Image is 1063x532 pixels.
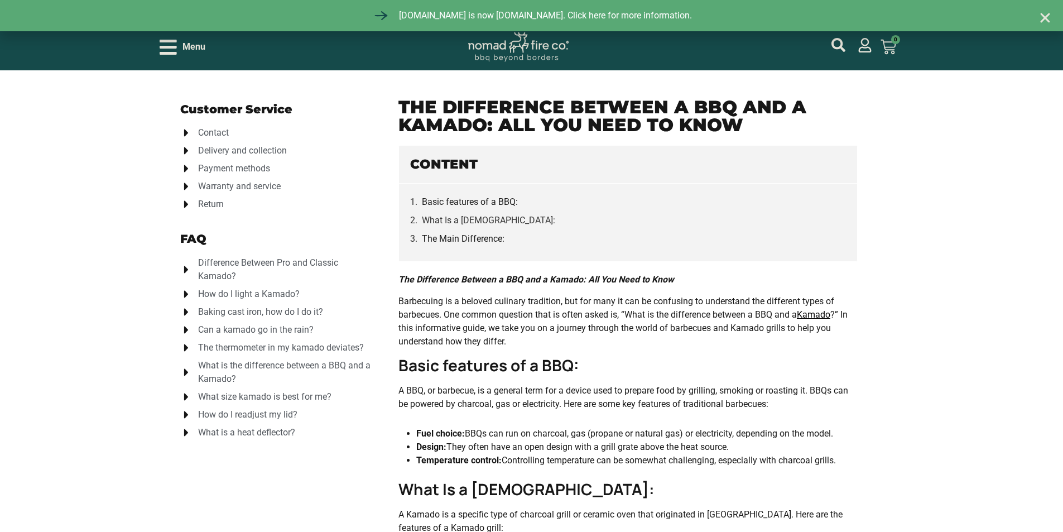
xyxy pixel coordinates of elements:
[180,144,376,157] a: Delivery and collection
[195,144,287,157] span: Delivery and collection
[797,309,830,320] a: Kamado
[180,408,376,421] a: How do I readjust my lid?
[371,6,692,26] a: [DOMAIN_NAME] is now [DOMAIN_NAME]. Click here for more information.
[416,454,840,467] li: Controlling temperature can be somewhat challenging, especially with charcoal grills.
[195,323,314,337] span: Can a kamado go in the rain?
[180,162,376,175] a: Payment methods
[396,9,692,22] span: [DOMAIN_NAME] is now [DOMAIN_NAME]. Click here for more information.
[180,126,376,140] a: Contact
[867,32,910,61] a: 0
[180,256,376,283] a: Difference Between Pro and Classic Kamado?
[398,98,858,134] h1: The Difference Between a BBQ and a Kamado: All You Need to Know
[195,426,295,439] span: What is a heat deflector?
[416,440,840,454] li: They often have an open design with a grill grate above the heat source.
[410,157,846,172] h4: Content
[398,478,655,500] strong: What Is a [DEMOGRAPHIC_DATA]:
[180,198,376,211] a: Return
[160,37,205,57] div: Open/Close Menu
[195,180,281,193] span: Warranty and service
[398,354,579,376] strong: Basic features of a BBQ:
[398,384,858,411] p: A BBQ, or barbecue, is a general term for a device used to prepare food by grilling, smoking or r...
[180,426,376,439] a: What is a heat deflector?
[180,233,376,245] h2: FAQ
[195,359,376,386] span: What is the difference between a BBQ and a Kamado?
[180,323,376,337] a: Can a kamado go in the rain?
[416,442,446,452] strong: Design:
[180,390,376,404] a: What size kamado is best for me?
[195,341,364,354] span: The thermometer in my kamado deviates?
[195,126,229,140] span: Contact
[416,427,840,440] li: BBQs can run on charcoal, gas (propane or natural gas) or electricity, depending on the model.
[195,408,297,421] span: How do I readjust my lid?
[180,305,376,319] a: Baking cast iron, how do I do it?
[195,256,376,283] span: Difference Between Pro and Classic Kamado?
[195,305,323,319] span: Baking cast iron, how do I do it?
[398,295,858,348] p: Barbecuing is a beloved culinary tradition, but for many it can be confusing to understand the di...
[195,162,270,175] span: Payment methods
[831,38,845,52] a: mijn account
[1038,11,1052,25] a: Close
[422,195,518,209] a: Basic features of a BBQ:
[180,359,376,386] a: What is the difference between a BBQ and a Kamado?
[180,287,376,301] a: How do I light a Kamado?
[858,38,872,52] a: mijn account
[416,455,502,466] strong: Temperature control:
[398,274,674,285] em: The Difference Between a BBQ and a Kamado: All You Need to Know
[195,198,224,211] span: Return
[422,232,504,246] a: The Main Difference:
[195,390,331,404] span: What size kamado is best for me?
[195,287,300,301] span: How do I light a Kamado?
[891,35,900,44] span: 0
[180,180,376,193] a: Warranty and service
[416,428,465,439] strong: Fuel choice:
[422,213,555,227] a: What Is a [DEMOGRAPHIC_DATA]:
[180,104,376,116] h2: Customer Service
[182,40,205,54] span: Menu
[180,341,376,354] a: The thermometer in my kamado deviates?
[468,32,569,62] img: Nomad Logo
